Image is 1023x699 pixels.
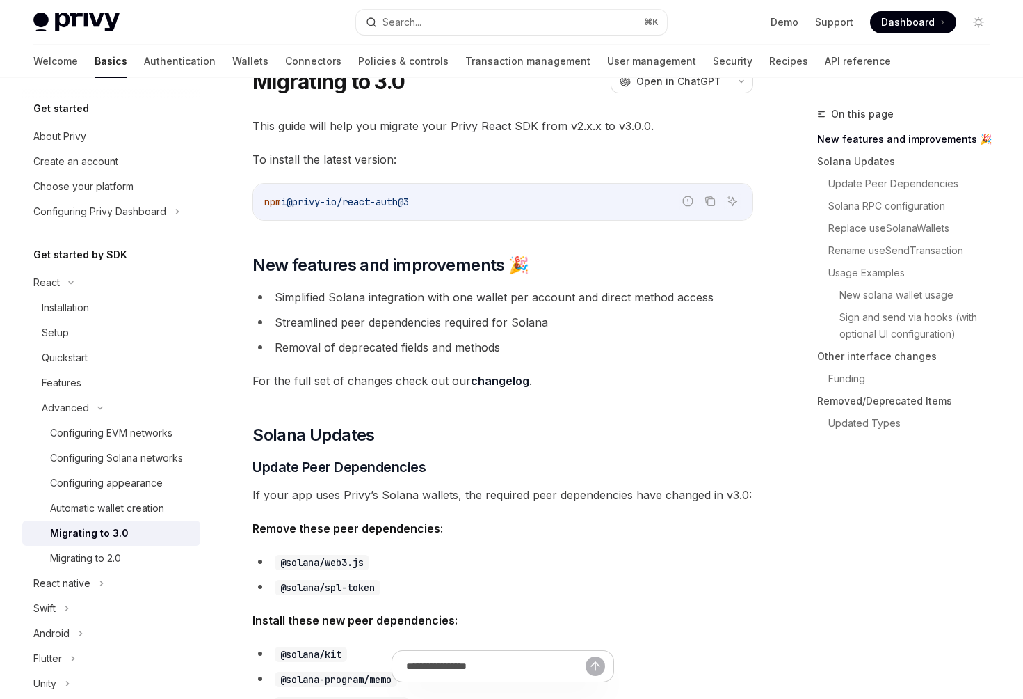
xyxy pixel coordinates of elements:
[22,345,200,370] a: Quickstart
[465,45,590,78] a: Transaction management
[817,128,1001,150] a: New features and improvements 🎉
[586,657,605,676] button: Send message
[33,675,56,692] div: Unity
[607,45,696,78] a: User management
[252,116,753,136] span: This guide will help you migrate your Privy React SDK from v2.x.x to v3.0.0.
[42,375,81,391] div: Features
[33,274,60,291] div: React
[33,650,62,667] div: Flutter
[50,475,163,492] div: Configuring appearance
[828,412,1001,434] a: Updated Types
[713,45,752,78] a: Security
[252,371,753,391] span: For the full set of changes check out our .
[22,295,200,320] a: Installation
[471,374,529,388] a: changelog
[264,196,281,208] span: npm
[50,450,183,466] div: Configuring Solana networks
[33,625,70,642] div: Android
[252,313,753,332] li: Streamlined peer dependencies required for Solana
[275,580,380,595] code: @solana/spl-token
[22,124,200,149] a: About Privy
[828,195,1001,217] a: Solana RPC configuration
[828,239,1001,262] a: Rename useSendTransaction
[679,192,697,210] button: Report incorrect code
[22,320,200,345] a: Setup
[33,246,127,263] h5: Get started by SDK
[636,74,721,88] span: Open in ChatGPT
[22,471,200,496] a: Configuring appearance
[358,45,449,78] a: Policies & controls
[828,368,1001,390] a: Funding
[252,613,458,627] strong: Install these new peer dependencies:
[723,192,741,210] button: Ask AI
[252,69,405,94] h1: Migrating to 3.0
[281,196,287,208] span: i
[22,370,200,395] a: Features
[252,521,443,535] strong: Remove these peer dependencies:
[232,45,268,78] a: Wallets
[881,15,935,29] span: Dashboard
[33,153,118,170] div: Create an account
[42,400,89,416] div: Advanced
[611,70,730,93] button: Open in ChatGPT
[252,424,375,446] span: Solana Updates
[50,500,164,517] div: Automatic wallet creation
[825,45,891,78] a: API reference
[828,173,1001,195] a: Update Peer Dependencies
[356,10,668,35] button: Search...⌘K
[817,345,1001,368] a: Other interface changes
[33,600,56,617] div: Swift
[22,521,200,546] a: Migrating to 3.0
[831,106,894,123] span: On this page
[771,15,798,29] a: Demo
[252,338,753,357] li: Removal of deprecated fields and methods
[22,496,200,521] a: Automatic wallet creation
[33,45,78,78] a: Welcome
[33,100,89,117] h5: Get started
[828,217,1001,239] a: Replace useSolanaWallets
[828,262,1001,284] a: Usage Examples
[33,13,120,32] img: light logo
[252,288,753,307] li: Simplified Solana integration with one wallet per account and direct method access
[287,196,409,208] span: @privy-io/react-auth@3
[42,299,89,316] div: Installation
[33,128,86,145] div: About Privy
[870,11,956,33] a: Dashboard
[33,178,134,195] div: Choose your platform
[815,15,853,29] a: Support
[967,11,990,33] button: Toggle dark mode
[839,284,1001,306] a: New solana wallet usage
[382,14,421,31] div: Search...
[252,457,426,477] span: Update Peer Dependencies
[839,306,1001,345] a: Sign and send via hooks (with optional UI configuration)
[285,45,341,78] a: Connectors
[644,17,659,28] span: ⌘ K
[22,446,200,471] a: Configuring Solana networks
[50,425,172,441] div: Configuring EVM networks
[33,575,90,592] div: React native
[275,555,369,570] code: @solana/web3.js
[769,45,808,78] a: Recipes
[33,203,166,220] div: Configuring Privy Dashboard
[50,525,129,542] div: Migrating to 3.0
[144,45,216,78] a: Authentication
[275,647,347,662] code: @solana/kit
[701,192,719,210] button: Copy the contents from the code block
[42,349,88,366] div: Quickstart
[252,150,753,169] span: To install the latest version:
[50,550,121,567] div: Migrating to 2.0
[252,254,529,276] span: New features and improvements 🎉
[22,421,200,446] a: Configuring EVM networks
[22,149,200,174] a: Create an account
[817,150,1001,173] a: Solana Updates
[22,546,200,571] a: Migrating to 2.0
[252,485,753,505] span: If your app uses Privy’s Solana wallets, the required peer dependencies have changed in v3.0:
[817,390,1001,412] a: Removed/Deprecated Items
[22,174,200,199] a: Choose your platform
[95,45,127,78] a: Basics
[42,324,69,341] div: Setup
